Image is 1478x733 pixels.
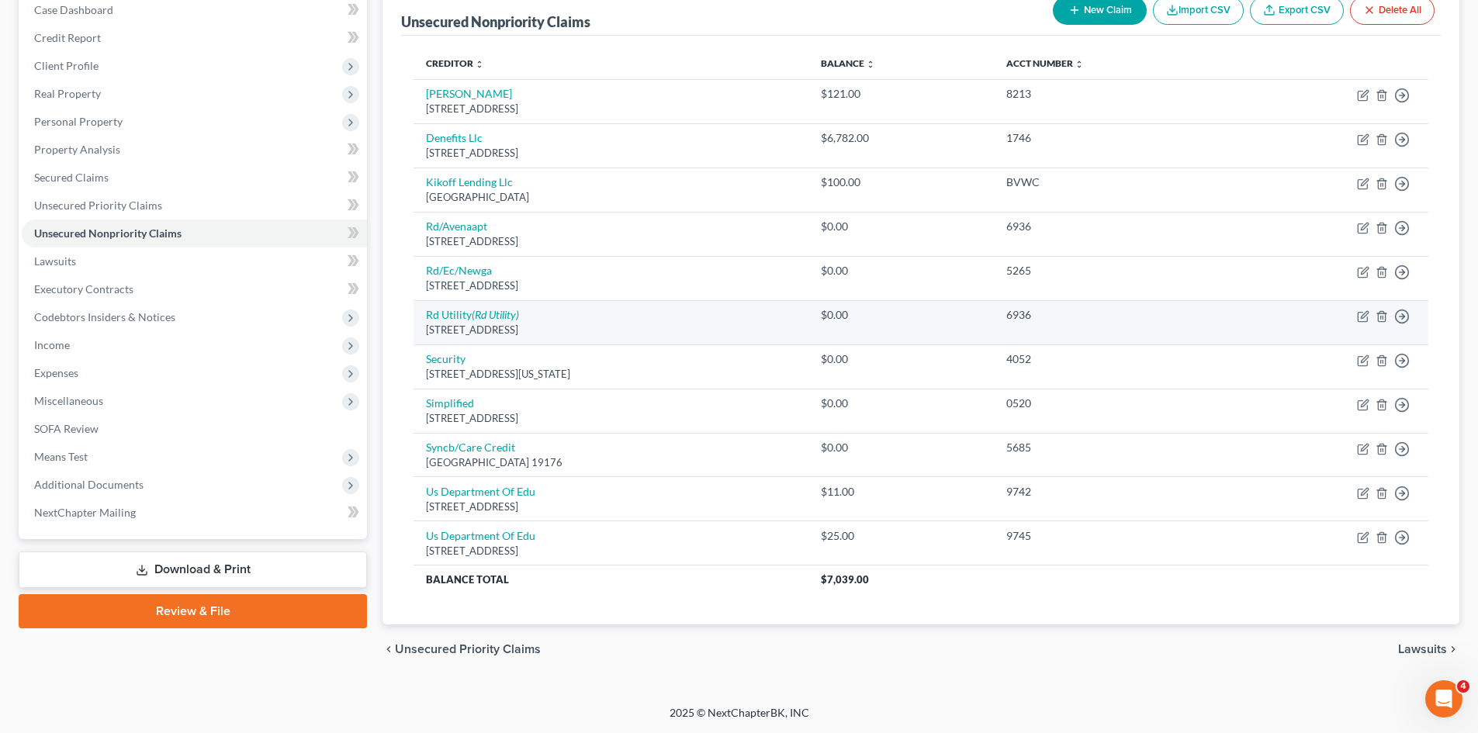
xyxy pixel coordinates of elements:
[426,529,535,542] a: Us Department Of Edu
[1006,307,1220,323] div: 6936
[1006,263,1220,278] div: 5265
[821,57,875,69] a: Balance unfold_more
[22,220,367,247] a: Unsecured Nonpriority Claims
[426,175,513,188] a: Kikoff Lending Llc
[1006,396,1220,411] div: 0520
[426,441,515,454] a: Syncb/Care Credit
[1447,643,1459,655] i: chevron_right
[426,308,519,321] a: Rd Utility(Rd Utility)
[1006,219,1220,234] div: 6936
[472,308,519,321] i: (Rd Utility)
[22,247,367,275] a: Lawsuits
[22,192,367,220] a: Unsecured Priority Claims
[821,219,981,234] div: $0.00
[382,643,541,655] button: chevron_left Unsecured Priority Claims
[1006,86,1220,102] div: 8213
[34,199,162,212] span: Unsecured Priority Claims
[395,643,541,655] span: Unsecured Priority Claims
[1425,680,1462,717] iframe: Intercom live chat
[22,499,367,527] a: NextChapter Mailing
[426,190,796,205] div: [GEOGRAPHIC_DATA]
[821,307,981,323] div: $0.00
[34,506,136,519] span: NextChapter Mailing
[426,87,512,100] a: [PERSON_NAME]
[34,59,99,72] span: Client Profile
[426,57,484,69] a: Creditor unfold_more
[426,278,796,293] div: [STREET_ADDRESS]
[19,551,367,588] a: Download & Print
[34,338,70,351] span: Income
[426,352,466,365] a: Security
[426,455,796,470] div: [GEOGRAPHIC_DATA] 19176
[821,175,981,190] div: $100.00
[821,484,981,500] div: $11.00
[1006,175,1220,190] div: BVWC
[297,705,1182,733] div: 2025 © NextChapterBK, INC
[426,323,796,337] div: [STREET_ADDRESS]
[34,366,78,379] span: Expenses
[34,143,120,156] span: Property Analysis
[426,396,474,410] a: Simplified
[34,394,103,407] span: Miscellaneous
[426,102,796,116] div: [STREET_ADDRESS]
[34,450,88,463] span: Means Test
[1075,60,1084,69] i: unfold_more
[1006,528,1220,544] div: 9745
[426,146,796,161] div: [STREET_ADDRESS]
[821,528,981,544] div: $25.00
[34,31,101,44] span: Credit Report
[1006,484,1220,500] div: 9742
[1398,643,1447,655] span: Lawsuits
[426,367,796,382] div: [STREET_ADDRESS][US_STATE]
[22,136,367,164] a: Property Analysis
[821,263,981,278] div: $0.00
[426,500,796,514] div: [STREET_ADDRESS]
[821,396,981,411] div: $0.00
[22,24,367,52] a: Credit Report
[426,544,796,558] div: [STREET_ADDRESS]
[34,226,182,240] span: Unsecured Nonpriority Claims
[19,594,367,628] a: Review & File
[22,275,367,303] a: Executory Contracts
[821,130,981,146] div: $6,782.00
[382,643,395,655] i: chevron_left
[34,115,123,128] span: Personal Property
[1006,351,1220,367] div: 4052
[426,485,535,498] a: Us Department Of Edu
[866,60,875,69] i: unfold_more
[34,478,144,491] span: Additional Documents
[34,254,76,268] span: Lawsuits
[1006,440,1220,455] div: 5685
[1457,680,1469,693] span: 4
[22,164,367,192] a: Secured Claims
[475,60,484,69] i: unfold_more
[34,87,101,100] span: Real Property
[1398,643,1459,655] button: Lawsuits chevron_right
[1006,130,1220,146] div: 1746
[414,565,808,593] th: Balance Total
[1006,57,1084,69] a: Acct Number unfold_more
[34,282,133,296] span: Executory Contracts
[426,131,483,144] a: Denefits Llc
[426,411,796,426] div: [STREET_ADDRESS]
[821,86,981,102] div: $121.00
[821,573,869,586] span: $7,039.00
[34,422,99,435] span: SOFA Review
[821,440,981,455] div: $0.00
[821,351,981,367] div: $0.00
[426,264,492,277] a: Rd/Ec/Newga
[34,3,113,16] span: Case Dashboard
[22,415,367,443] a: SOFA Review
[34,171,109,184] span: Secured Claims
[426,234,796,249] div: [STREET_ADDRESS]
[34,310,175,323] span: Codebtors Insiders & Notices
[426,220,487,233] a: Rd/Avenaapt
[401,12,590,31] div: Unsecured Nonpriority Claims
